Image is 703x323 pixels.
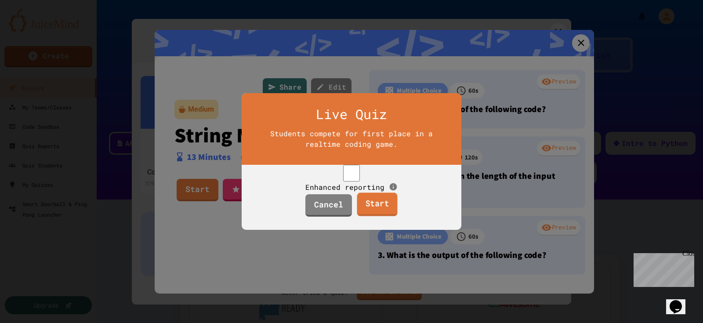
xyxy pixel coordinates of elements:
[305,182,384,191] span: Enhanced reporting
[4,4,61,56] div: Chat with us now!Close
[305,194,352,217] a: Cancel
[253,104,450,124] div: Live Quiz
[630,250,694,287] iframe: chat widget
[257,128,446,149] div: Students compete for first place in a realtime coding game.
[326,165,377,181] input: controlled
[666,288,694,314] iframe: chat widget
[357,193,397,217] a: Start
